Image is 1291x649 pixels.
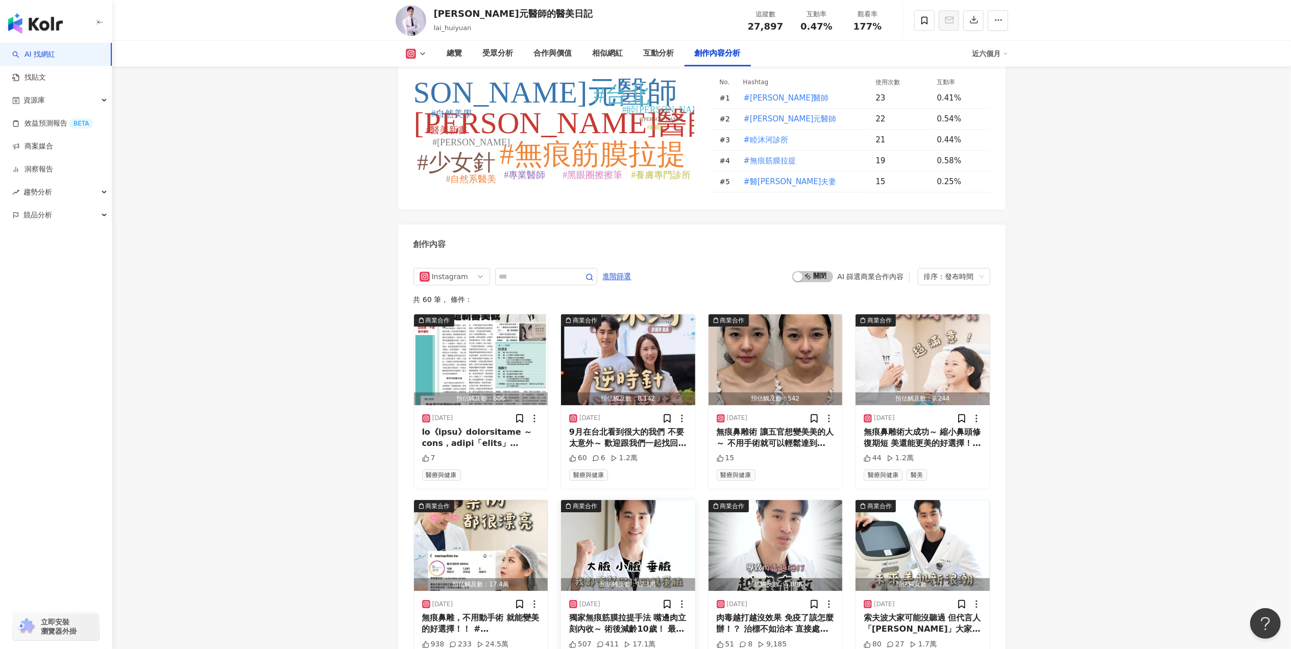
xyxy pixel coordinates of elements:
[937,155,980,166] div: 0.58%
[432,414,453,422] div: [DATE]
[717,469,756,481] span: 醫療與健康
[720,113,735,124] div: # 2
[414,578,548,591] div: 預估觸及數：17.4萬
[12,72,46,83] a: 找貼文
[573,315,597,326] div: 商業合作
[720,315,745,326] div: 商業合作
[929,130,990,151] td: 0.44%
[644,47,674,60] div: 互動分析
[709,392,843,405] div: 預估觸及數：542
[744,113,837,124] span: #[PERSON_NAME]元醫師
[16,618,36,635] img: chrome extension
[709,314,843,405] button: 商業合作預估觸及數：542
[735,109,868,130] td: #賴暉元醫師
[561,578,695,591] div: 預估觸及數：12.1萬
[13,613,99,640] a: chrome extension立即安裝 瀏覽器外掛
[8,13,63,34] img: logo
[720,134,735,145] div: # 3
[856,314,990,405] button: 商業合作預估觸及數：8,244
[422,469,461,481] span: 醫療與健康
[422,612,540,635] div: 無痕鼻雕，不用動手術 就能變美的好選擇！！ #[PERSON_NAME]元醫師 #[PERSON_NAME]醫師 #睦沐河診所 #去饅化治療 #無痕筋膜拉提 #養膚專門診所 #醫[PERSON_...
[561,314,695,405] button: 商業合作預估觸及數：8,142
[426,501,450,511] div: 商業合作
[709,314,843,405] img: post-image
[569,469,608,481] span: 醫療與健康
[856,392,990,405] div: 預估觸及數：8,244
[856,314,990,405] img: post-image
[720,155,735,166] div: # 4
[744,134,789,145] span: #睦沐河診所
[500,138,686,170] tspan: #無痕筋膜拉提
[603,268,631,285] span: 進階篩選
[709,500,843,591] img: post-image
[929,88,990,109] td: 0.41%
[720,501,745,511] div: 商業合作
[744,176,837,187] span: #醫[PERSON_NAME]夫妻
[924,268,975,285] div: 排序：發布時間
[709,500,843,591] button: 商業合作預估觸及數：5,898
[534,47,572,60] div: 合作與價值
[744,155,796,166] span: #無痕筋膜拉提
[434,7,593,20] div: [PERSON_NAME]元醫師的醫美日記
[735,151,868,171] td: #無痕筋膜拉提
[611,453,638,463] div: 1.2萬
[333,76,677,109] tspan: #[PERSON_NAME]元醫師
[743,130,789,150] button: #睦沐河診所
[876,113,929,124] div: 22
[563,170,622,180] tspan: #黑眼圈擦擦筆
[426,125,467,135] tspan: #醫美新書
[569,612,687,635] div: 獨家無痕筋膜拉提手法 嘴邊肉立刻內收～ 術後減齡10歲！ 最常見的QA整理好了！！！ #[PERSON_NAME]元醫師 #[PERSON_NAME]醫師 #睦沐河診所 #無痕筋膜拉提 #養膚專...
[594,83,650,108] tspan: #台北
[856,500,990,591] button: 商業合作預估觸及數：1.1萬
[569,427,687,450] div: 9月在台北看到很大的我們 不要太意外～ 歡迎跟我們一起找回最美的自己！ #[PERSON_NAME]元醫師 #[PERSON_NAME]醫師 #睦沐河診所 #去饅化治療 #筋膜拉提 #養膚專門診...
[972,45,1008,62] div: 近六個月
[937,176,980,187] div: 0.25%
[561,392,695,405] div: 預估觸及數：8,142
[592,453,605,463] div: 6
[579,600,600,609] div: [DATE]
[854,21,882,32] span: 177%
[856,578,990,591] div: 預估觸及數：1.1萬
[874,414,895,422] div: [DATE]
[12,49,55,60] a: searchAI 找網紅
[735,77,868,88] th: Hashtag
[720,92,735,104] div: # 1
[717,612,835,635] div: 肉毒越打越沒效果 免疫了該怎麼辦！？ 治標不如治本 直接處理皺紋！ #逆時針 #Profhilo #[PERSON_NAME]元醫師 #[PERSON_NAME]醫師 #睦沐河診所 #無痕筋膜拉...
[937,92,980,104] div: 0.41%
[929,171,990,192] td: 0.25%
[868,77,929,88] th: 使用次數
[413,295,990,304] div: 共 60 筆 ， 條件：
[743,109,837,129] button: #[PERSON_NAME]元醫師
[735,88,868,109] td: #許源津醫師
[743,171,837,192] button: #醫[PERSON_NAME]夫妻
[864,453,882,463] div: 44
[856,500,990,591] img: post-image
[12,118,93,129] a: 效益預測報告BETA
[414,500,548,591] img: post-image
[876,92,929,104] div: 23
[414,392,548,405] div: 預估觸及數：606
[937,134,980,145] div: 0.44%
[41,617,77,636] span: 立即安裝 瀏覽器外掛
[717,453,735,463] div: 15
[422,453,435,463] div: 7
[876,176,929,187] div: 15
[743,88,830,108] button: #[PERSON_NAME]醫師
[422,427,540,450] div: lo《ipsu》dolorsitame ～ cons，adipi「elits」doeiu，temporincidi，utlaboreetdolor。 magnaaliquaenimadminim...
[573,501,597,511] div: 商業合作
[432,600,453,609] div: [DATE]
[717,427,835,450] div: 無痕鼻雕術 讓五官想變美美的人～ 不用手術就可以輕鬆達到🥰 #[PERSON_NAME]元醫師 #[PERSON_NAME]醫師 #睦沐河診所 #去饅化治療 #無痕筋膜拉提 #養膚專門診所 #醫...
[937,113,980,124] div: 0.54%
[12,141,53,152] a: 商案媒合
[12,164,53,174] a: 洞察報告
[867,315,892,326] div: 商業合作
[887,453,914,463] div: 1.2萬
[867,501,892,511] div: 商業合作
[413,239,446,250] div: 創作內容
[929,77,990,88] th: 互動率
[431,109,472,119] tspan: #自然美學
[876,134,929,145] div: 21
[876,155,929,166] div: 19
[864,427,982,450] div: 無痕鼻雕術大成功～ 縮小鼻頭修復期短 美還能更美的好選擇！！ #[PERSON_NAME]元醫師 #[PERSON_NAME]醫師 #睦沐河診所 #去饅化治療 #無痕筋膜拉提 #養膚專門診所 #...
[417,150,496,175] tspan: #少女針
